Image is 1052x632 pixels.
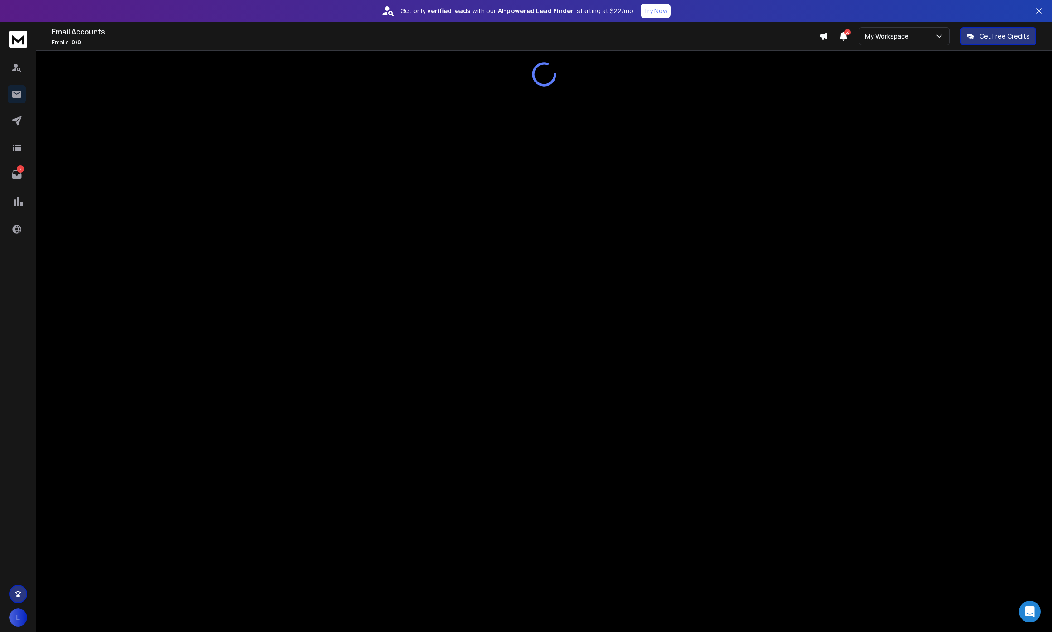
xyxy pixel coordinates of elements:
[498,6,575,15] strong: AI-powered Lead Finder,
[844,29,851,35] span: 50
[9,608,27,627] button: L
[1019,601,1041,622] div: Open Intercom Messenger
[865,32,912,41] p: My Workspace
[641,4,671,18] button: Try Now
[52,26,819,37] h1: Email Accounts
[960,27,1036,45] button: Get Free Credits
[427,6,470,15] strong: verified leads
[401,6,633,15] p: Get only with our starting at $22/mo
[9,31,27,48] img: logo
[72,39,81,46] span: 0 / 0
[17,165,24,173] p: 7
[8,165,26,183] a: 7
[980,32,1030,41] p: Get Free Credits
[643,6,668,15] p: Try Now
[52,39,819,46] p: Emails :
